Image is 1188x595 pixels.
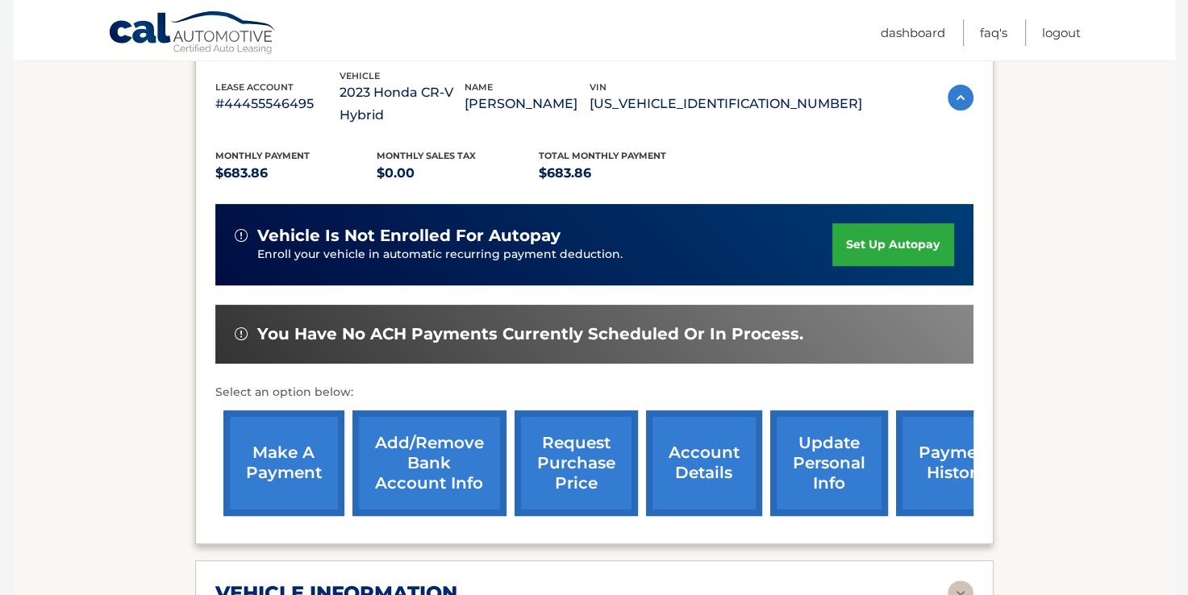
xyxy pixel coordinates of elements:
[590,93,862,115] p: [US_VEHICLE_IDENTIFICATION_NUMBER]
[215,93,340,115] p: #44455546495
[235,229,248,242] img: alert-white.svg
[515,410,638,516] a: request purchase price
[590,81,607,93] span: vin
[215,81,294,93] span: lease account
[340,70,380,81] span: vehicle
[215,150,310,161] span: Monthly Payment
[215,383,973,402] p: Select an option below:
[377,162,539,185] p: $0.00
[257,226,561,246] span: vehicle is not enrolled for autopay
[539,150,666,161] span: Total Monthly Payment
[881,19,945,46] a: Dashboard
[257,324,803,344] span: You have no ACH payments currently scheduled or in process.
[539,162,701,185] p: $683.86
[352,410,506,516] a: Add/Remove bank account info
[215,162,377,185] p: $683.86
[377,150,476,161] span: Monthly sales Tax
[646,410,762,516] a: account details
[465,81,493,93] span: name
[340,81,465,127] p: 2023 Honda CR-V Hybrid
[465,93,590,115] p: [PERSON_NAME]
[948,85,973,110] img: accordion-active.svg
[1042,19,1081,46] a: Logout
[235,327,248,340] img: alert-white.svg
[896,410,1017,516] a: payment history
[770,410,888,516] a: update personal info
[980,19,1007,46] a: FAQ's
[257,246,833,264] p: Enroll your vehicle in automatic recurring payment deduction.
[108,10,277,57] a: Cal Automotive
[832,223,953,266] a: set up autopay
[223,410,344,516] a: make a payment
